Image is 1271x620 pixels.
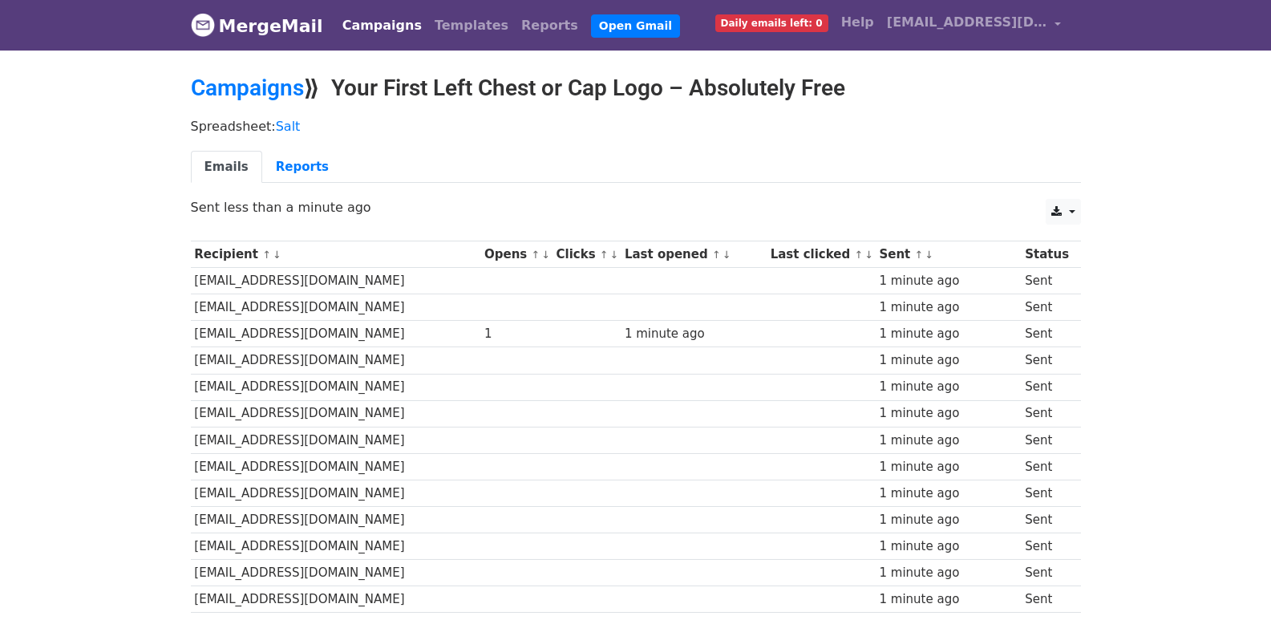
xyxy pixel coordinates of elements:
a: ↑ [915,249,924,261]
th: Sent [876,241,1022,268]
th: Last opened [621,241,767,268]
td: [EMAIL_ADDRESS][DOMAIN_NAME] [191,507,481,533]
a: Emails [191,151,262,184]
td: Sent [1021,427,1072,453]
div: 1 minute ago [879,351,1017,370]
div: 1 minute ago [879,272,1017,290]
a: Daily emails left: 0 [709,6,835,38]
a: Campaigns [191,75,304,101]
td: [EMAIL_ADDRESS][DOMAIN_NAME] [191,400,481,427]
td: [EMAIL_ADDRESS][DOMAIN_NAME] [191,480,481,506]
td: [EMAIL_ADDRESS][DOMAIN_NAME] [191,321,481,347]
td: Sent [1021,347,1072,374]
p: Spreadsheet: [191,118,1081,135]
th: Status [1021,241,1072,268]
div: 1 minute ago [879,298,1017,317]
td: Sent [1021,586,1072,613]
a: ↑ [600,249,609,261]
td: Sent [1021,268,1072,294]
td: Sent [1021,560,1072,586]
a: MergeMail [191,9,323,43]
td: Sent [1021,533,1072,560]
div: 1 minute ago [879,564,1017,582]
span: [EMAIL_ADDRESS][DOMAIN_NAME] [887,13,1047,32]
td: [EMAIL_ADDRESS][DOMAIN_NAME] [191,347,481,374]
th: Clicks [553,241,621,268]
td: Sent [1021,321,1072,347]
a: Campaigns [336,10,428,42]
td: [EMAIL_ADDRESS][DOMAIN_NAME] [191,560,481,586]
td: Sent [1021,453,1072,480]
td: Sent [1021,400,1072,427]
a: ↓ [925,249,933,261]
td: [EMAIL_ADDRESS][DOMAIN_NAME] [191,586,481,613]
div: 1 [484,325,548,343]
a: ↓ [541,249,550,261]
td: [EMAIL_ADDRESS][DOMAIN_NAME] [191,453,481,480]
a: ↓ [723,249,731,261]
td: Sent [1021,374,1072,400]
th: Opens [480,241,553,268]
a: ↓ [273,249,281,261]
td: [EMAIL_ADDRESS][DOMAIN_NAME] [191,268,481,294]
a: Reports [515,10,585,42]
a: Templates [428,10,515,42]
td: [EMAIL_ADDRESS][DOMAIN_NAME] [191,533,481,560]
a: ↑ [531,249,540,261]
a: Help [835,6,880,38]
td: Sent [1021,507,1072,533]
a: Salt [276,119,301,134]
div: 1 minute ago [879,537,1017,556]
a: ↑ [262,249,271,261]
a: ↑ [712,249,721,261]
td: [EMAIL_ADDRESS][DOMAIN_NAME] [191,427,481,453]
td: [EMAIL_ADDRESS][DOMAIN_NAME] [191,374,481,400]
h2: ⟫ Your First Left Chest or Cap Logo – Absolutely Free [191,75,1081,102]
div: 1 minute ago [879,590,1017,609]
div: 1 minute ago [879,378,1017,396]
th: Recipient [191,241,481,268]
p: Sent less than a minute ago [191,199,1081,216]
a: ↓ [864,249,873,261]
div: 1 minute ago [879,404,1017,423]
div: 1 minute ago [879,511,1017,529]
th: Last clicked [767,241,876,268]
img: MergeMail logo [191,13,215,37]
a: Open Gmail [591,14,680,38]
td: Sent [1021,294,1072,321]
a: [EMAIL_ADDRESS][DOMAIN_NAME] [880,6,1068,44]
div: 1 minute ago [879,484,1017,503]
a: ↑ [854,249,863,261]
td: Sent [1021,480,1072,506]
div: 1 minute ago [879,325,1017,343]
div: 1 minute ago [625,325,763,343]
span: Daily emails left: 0 [715,14,828,32]
div: 1 minute ago [879,432,1017,450]
a: Reports [262,151,342,184]
div: 1 minute ago [879,458,1017,476]
a: ↓ [610,249,619,261]
td: [EMAIL_ADDRESS][DOMAIN_NAME] [191,294,481,321]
